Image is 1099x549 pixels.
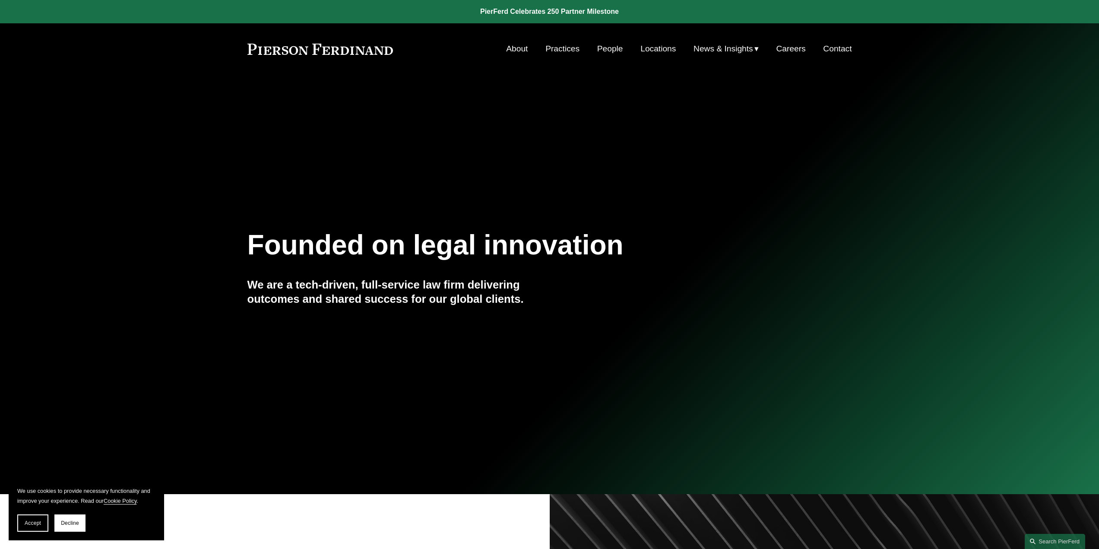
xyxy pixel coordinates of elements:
[61,520,79,526] span: Decline
[545,41,580,57] a: Practices
[9,477,164,540] section: Cookie banner
[640,41,676,57] a: Locations
[25,520,41,526] span: Accept
[54,514,86,532] button: Decline
[247,278,550,306] h4: We are a tech-driven, full-service law firm delivering outcomes and shared success for our global...
[694,41,759,57] a: folder dropdown
[17,514,48,532] button: Accept
[694,41,753,57] span: News & Insights
[104,498,137,504] a: Cookie Policy
[247,229,751,261] h1: Founded on legal innovation
[1025,534,1085,549] a: Search this site
[776,41,805,57] a: Careers
[506,41,528,57] a: About
[17,486,155,506] p: We use cookies to provide necessary functionality and improve your experience. Read our .
[597,41,623,57] a: People
[823,41,852,57] a: Contact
